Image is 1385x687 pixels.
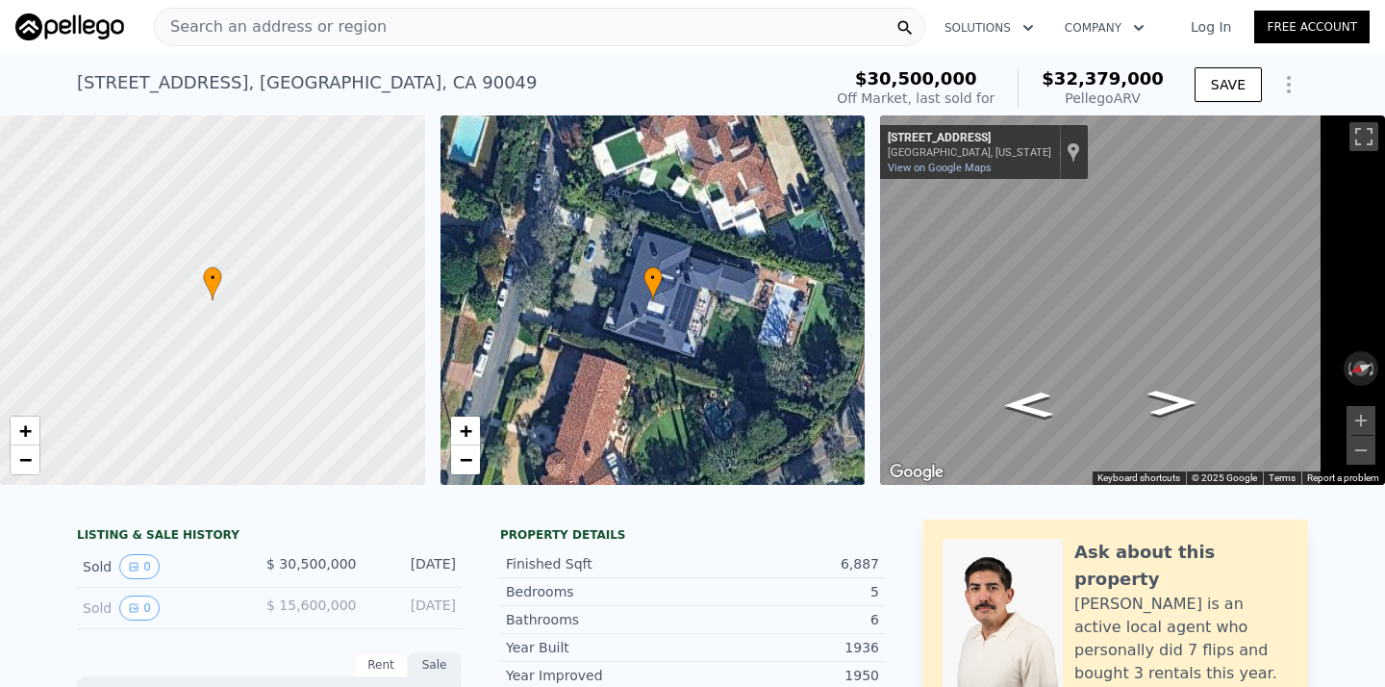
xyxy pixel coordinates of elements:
[15,13,124,40] img: Pellego
[1269,472,1296,483] a: Terms (opens in new tab)
[506,554,692,573] div: Finished Sqft
[506,666,692,685] div: Year Improved
[11,445,39,474] a: Zoom out
[692,554,879,573] div: 6,887
[888,146,1051,159] div: [GEOGRAPHIC_DATA], [US_STATE]
[1067,141,1080,163] a: Show location on map
[880,115,1385,485] div: Map
[1042,89,1163,108] div: Pellego ARV
[692,638,879,657] div: 1936
[888,131,1051,146] div: [STREET_ADDRESS]
[459,419,471,443] span: +
[119,596,160,621] button: View historical data
[372,554,457,579] div: [DATE]
[19,419,32,443] span: +
[1192,472,1257,483] span: © 2025 Google
[1074,539,1289,593] div: Ask about this property
[1270,65,1308,104] button: Show Options
[83,554,251,579] div: Sold
[885,460,948,485] a: Open this area in Google Maps (opens a new window)
[372,596,457,621] div: [DATE]
[203,267,222,300] div: •
[77,69,538,96] div: [STREET_ADDRESS] , [GEOGRAPHIC_DATA] , CA 90049
[408,652,462,677] div: Sale
[1074,593,1289,685] div: [PERSON_NAME] is an active local agent who personally did 7 flips and bought 3 rentals this year.
[837,89,995,108] div: Off Market, last sold for
[1369,351,1379,386] button: Rotate clockwise
[451,417,480,445] a: Zoom in
[500,527,885,543] div: Property details
[1042,68,1163,89] span: $32,379,000
[354,652,408,677] div: Rent
[506,610,692,629] div: Bathrooms
[459,447,471,471] span: −
[1347,436,1375,465] button: Zoom out
[11,417,39,445] a: Zoom in
[888,162,992,174] a: View on Google Maps
[77,527,462,547] div: LISTING & SALE HISTORY
[929,11,1049,45] button: Solutions
[1049,11,1160,45] button: Company
[643,267,663,300] div: •
[982,386,1074,423] path: Go North, S Rockingham Ave
[1097,471,1180,485] button: Keyboard shortcuts
[855,68,976,89] span: $30,500,000
[451,445,480,474] a: Zoom out
[266,556,357,572] span: $ 30,500,000
[1126,384,1219,421] path: Go South, S Rockingham Ave
[692,610,879,629] div: 6
[83,596,251,621] div: Sold
[1254,11,1370,43] a: Free Account
[643,269,663,287] span: •
[885,460,948,485] img: Google
[506,582,692,601] div: Bedrooms
[19,447,32,471] span: −
[155,15,387,38] span: Search an address or region
[203,269,222,287] span: •
[1349,122,1378,151] button: Toggle fullscreen view
[1307,472,1379,483] a: Report a problem
[1347,406,1375,435] button: Zoom in
[119,554,160,579] button: View historical data
[1343,356,1380,382] button: Reset the view
[880,115,1385,485] div: Street View
[1344,351,1354,386] button: Rotate counterclockwise
[1195,67,1262,102] button: SAVE
[506,638,692,657] div: Year Built
[266,598,357,613] span: $ 15,600,000
[692,582,879,601] div: 5
[1168,17,1254,37] a: Log In
[692,666,879,685] div: 1950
